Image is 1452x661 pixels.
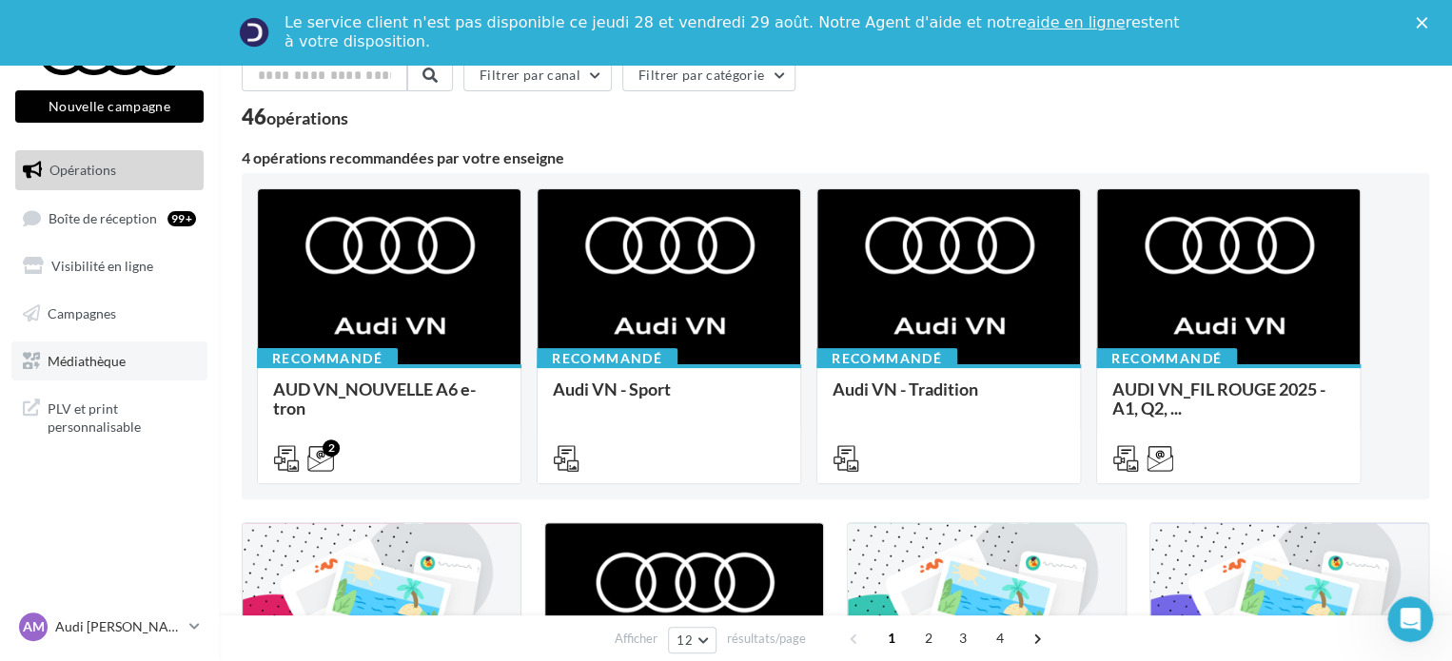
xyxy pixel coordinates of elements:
[48,396,196,437] span: PLV et print personnalisable
[816,348,957,369] div: Recommandé
[537,348,677,369] div: Recommandé
[11,341,207,381] a: Médiathèque
[553,379,671,399] span: Audi VN - Sport
[23,617,45,636] span: AM
[285,13,1183,51] div: Le service client n'est pas disponible ce jeudi 28 et vendredi 29 août. Notre Agent d'aide et not...
[48,352,126,368] span: Médiathèque
[622,59,795,91] button: Filtrer par catégorie
[48,305,116,321] span: Campagnes
[727,630,806,648] span: résultats/page
[257,348,398,369] div: Recommandé
[323,439,340,457] div: 2
[15,609,204,645] a: AM Audi [PERSON_NAME]
[11,294,207,334] a: Campagnes
[242,107,348,127] div: 46
[1112,379,1325,418] span: AUDI VN_FIL ROUGE 2025 - A1, Q2, ...
[985,623,1015,653] span: 4
[11,388,207,444] a: PLV et print personnalisable
[49,209,157,225] span: Boîte de réception
[1027,13,1125,31] a: aide en ligne
[11,246,207,286] a: Visibilité en ligne
[239,17,269,48] img: Profile image for Service-Client
[677,632,693,648] span: 12
[615,630,657,648] span: Afficher
[266,109,348,126] div: opérations
[948,623,978,653] span: 3
[167,211,196,226] div: 99+
[1387,596,1433,642] iframe: Intercom live chat
[876,623,907,653] span: 1
[668,627,716,653] button: 12
[51,258,153,274] span: Visibilité en ligne
[11,198,207,239] a: Boîte de réception99+
[833,379,978,399] span: Audi VN - Tradition
[1416,17,1435,29] div: Fermer
[913,623,944,653] span: 2
[11,150,207,190] a: Opérations
[55,617,182,636] p: Audi [PERSON_NAME]
[242,150,1429,165] div: 4 opérations recommandées par votre enseigne
[1096,348,1237,369] div: Recommandé
[463,59,612,91] button: Filtrer par canal
[273,379,476,418] span: AUD VN_NOUVELLE A6 e-tron
[49,162,116,178] span: Opérations
[15,90,204,123] button: Nouvelle campagne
